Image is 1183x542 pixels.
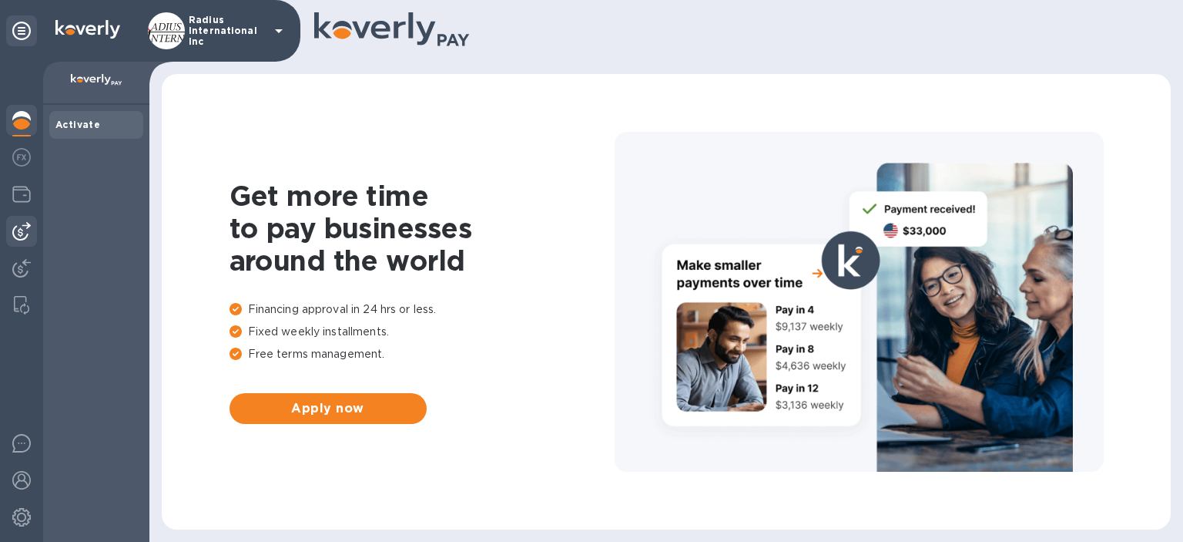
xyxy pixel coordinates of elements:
[230,393,427,424] button: Apply now
[230,180,615,277] h1: Get more time to pay businesses around the world
[55,119,100,130] b: Activate
[6,15,37,46] div: Unpin categories
[12,148,31,167] img: Foreign exchange
[55,20,120,39] img: Logo
[230,324,615,340] p: Fixed weekly installments.
[230,346,615,362] p: Free terms management.
[242,399,414,418] span: Apply now
[230,301,615,318] p: Financing approval in 24 hrs or less.
[189,15,266,47] p: Radius International Inc
[12,185,31,204] img: Wallets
